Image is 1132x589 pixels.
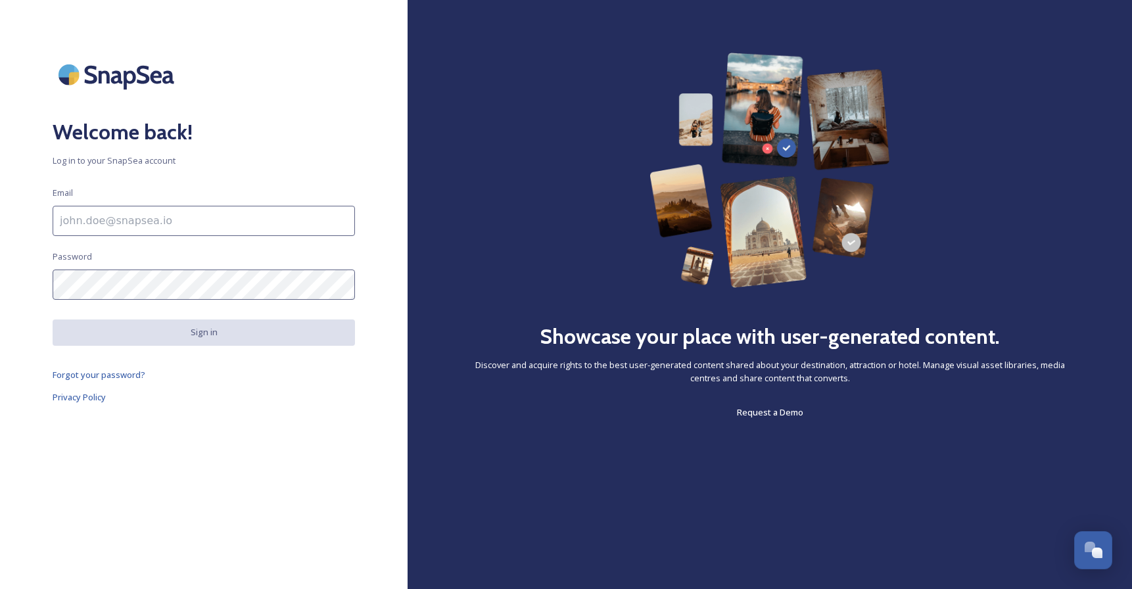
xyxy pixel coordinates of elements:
span: Request a Demo [737,406,803,418]
h2: Showcase your place with user-generated content. [540,321,1000,352]
span: Log in to your SnapSea account [53,154,355,167]
span: Discover and acquire rights to the best user-generated content shared about your destination, att... [460,359,1079,384]
input: john.doe@snapsea.io [53,206,355,236]
a: Request a Demo [737,404,803,420]
span: Password [53,250,92,263]
span: Email [53,187,73,199]
h2: Welcome back! [53,116,355,148]
a: Privacy Policy [53,389,355,405]
span: Privacy Policy [53,391,106,403]
a: Forgot your password? [53,367,355,383]
span: Forgot your password? [53,369,145,381]
button: Open Chat [1074,531,1112,569]
img: SnapSea Logo [53,53,184,97]
button: Sign in [53,319,355,345]
img: 63b42ca75bacad526042e722_Group%20154-p-800.png [649,53,890,288]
